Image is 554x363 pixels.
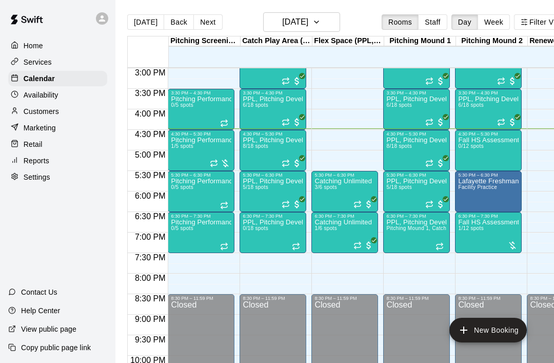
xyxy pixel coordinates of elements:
[386,225,501,231] span: Pitching Mound 1, Catch Play Area (Black Turf)
[132,335,168,344] span: 9:30 PM
[132,294,168,303] span: 8:30 PM
[8,137,107,152] a: Retail
[220,201,228,209] span: Recurring event
[292,117,302,127] span: All customers have paid
[282,200,290,208] span: Recurring event
[386,184,411,190] span: 5/18 spots filled
[458,102,483,108] span: 6/18 spots filled
[8,38,107,53] div: Home
[220,119,228,127] span: Recurring event
[386,90,447,95] div: 3:30 PM – 4:30 PM
[171,296,231,301] div: 8:30 PM – 11:59 PM
[497,77,505,85] span: Recurring event
[292,158,302,168] span: All customers have paid
[386,173,447,178] div: 5:30 PM – 6:30 PM
[386,296,447,301] div: 8:30 PM – 11:59 PM
[171,184,193,190] span: 0/5 spots filled
[171,225,193,231] span: 0/5 spots filled
[314,225,337,231] span: 1/6 spots filled
[455,89,522,130] div: 3:30 PM – 4:30 PM: PPL, Pitching Development Session
[168,171,234,212] div: 5:30 PM – 6:30 PM: Pitching Performance Lab - Assessment Bullpen And Movement Screen
[132,212,168,221] span: 6:30 PM
[263,12,340,32] button: [DATE]
[132,130,168,139] span: 4:30 PM
[8,104,107,119] a: Customers
[21,342,91,353] p: Copy public page link
[132,233,168,241] span: 7:00 PM
[458,296,519,301] div: 8:30 PM – 11:59 PM
[240,89,306,130] div: 3:30 PM – 4:30 PM: PPL, Pitching Development Session
[8,120,107,136] a: Marketing
[383,212,450,253] div: 6:30 PM – 7:30 PM: PPL, Pitching Development Session
[456,36,528,46] div: Pitching Mound 2
[171,214,231,219] div: 6:30 PM – 7:30 PM
[449,318,527,342] button: add
[243,102,268,108] span: 6/18 spots filled
[314,184,337,190] span: 3/6 spots filled
[383,48,450,89] div: 2:30 PM – 3:30 PM: PPL, Pitching Development Session
[311,171,378,212] div: 5:30 PM – 6:30 PM: Catching Unlimited
[436,242,444,251] span: Recurring event
[164,14,194,30] button: Back
[243,131,303,137] div: 4:30 PM – 5:30 PM
[168,89,234,130] div: 3:30 PM – 4:30 PM: Pitching Performance Lab - Assessment Bullpen And Movement Screen
[8,87,107,103] a: Availability
[312,36,384,46] div: Flex Space (PPL, Green Turf)
[243,173,303,178] div: 5:30 PM – 6:30 PM
[282,159,290,167] span: Recurring event
[353,241,362,250] span: Recurring event
[458,131,519,137] div: 4:30 PM – 5:30 PM
[132,253,168,262] span: 7:30 PM
[240,212,306,253] div: 6:30 PM – 7:30 PM: PPL, Pitching Development Session
[497,118,505,126] span: Recurring event
[168,212,234,253] div: 6:30 PM – 7:30 PM: Pitching Performance Lab - Assessment Bullpen And Movement Screen
[458,90,519,95] div: 3:30 PM – 4:30 PM
[171,143,193,149] span: 1/5 spots filled
[383,130,450,171] div: 4:30 PM – 5:30 PM: PPL, Pitching Development Session
[314,173,375,178] div: 5:30 PM – 6:30 PM
[24,90,58,100] p: Availability
[132,192,168,200] span: 6:00 PM
[21,324,76,334] p: View public page
[240,171,306,212] div: 5:30 PM – 6:30 PM: PPL, Pitching Development Session
[8,71,107,86] a: Calendar
[24,139,43,149] p: Retail
[292,199,302,209] span: All customers have paid
[8,169,107,185] a: Settings
[314,296,375,301] div: 8:30 PM – 11:59 PM
[455,212,522,253] div: 6:30 PM – 7:30 PM: Fall HS Assessment Bullpen
[311,212,378,253] div: 6:30 PM – 7:30 PM: Catching Unlimited
[171,173,231,178] div: 5:30 PM – 6:30 PM
[384,36,456,46] div: Pitching Mound 1
[386,131,447,137] div: 4:30 PM – 5:30 PM
[171,90,231,95] div: 3:30 PM – 4:30 PM
[24,172,50,182] p: Settings
[132,89,168,98] span: 3:30 PM
[24,73,55,84] p: Calendar
[386,143,411,149] span: 8/18 spots filled
[314,214,375,219] div: 6:30 PM – 7:30 PM
[24,156,49,166] p: Reports
[478,14,510,30] button: Week
[132,315,168,323] span: 9:00 PM
[455,171,522,212] div: 5:30 PM – 6:30 PM: Lafayette Freshman/JV Assessment Bullpens
[243,225,268,231] span: 0/18 spots filled
[169,36,241,46] div: Pitching Screenings
[436,199,446,209] span: All customers have paid
[171,131,231,137] div: 4:30 PM – 5:30 PM
[132,150,168,159] span: 5:00 PM
[193,14,222,30] button: Next
[425,77,433,85] span: Recurring event
[383,89,450,130] div: 3:30 PM – 4:30 PM: PPL, Pitching Development Session
[282,15,308,29] h6: [DATE]
[8,153,107,168] div: Reports
[451,14,478,30] button: Day
[132,171,168,180] span: 5:30 PM
[436,76,446,86] span: All customers have paid
[455,130,522,171] div: 4:30 PM – 5:30 PM: Fall HS Assessment Bullpen
[507,76,518,86] span: All customers have paid
[240,130,306,171] div: 4:30 PM – 5:30 PM: PPL, Pitching Development Session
